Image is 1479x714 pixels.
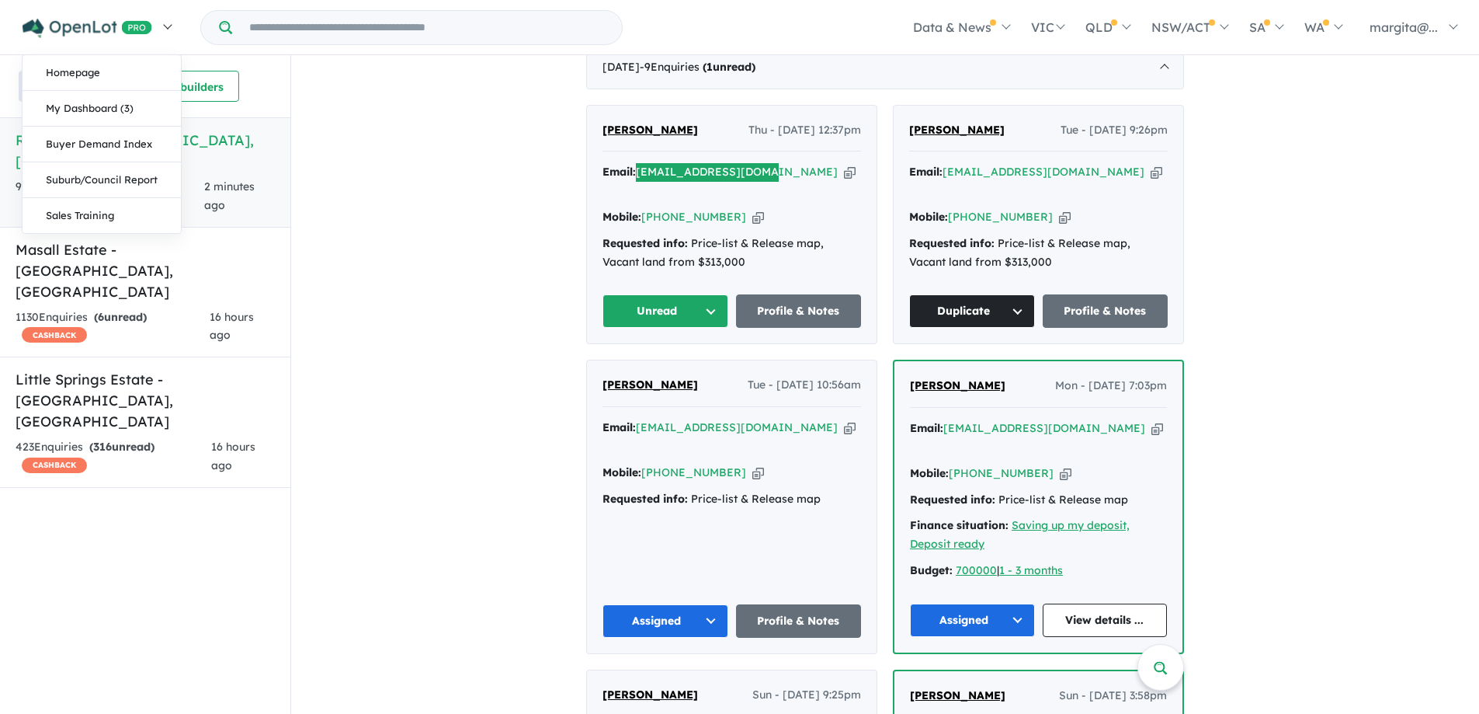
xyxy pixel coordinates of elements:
[910,466,949,480] strong: Mobile:
[94,310,147,324] strong: ( unread)
[640,60,755,74] span: - 9 Enquir ies
[844,420,856,436] button: Copy
[910,688,1005,702] span: [PERSON_NAME]
[949,466,1054,480] a: [PHONE_NUMBER]
[910,493,995,507] strong: Requested info:
[910,562,1167,580] div: |
[602,492,688,506] strong: Requested info:
[1043,294,1168,328] a: Profile & Notes
[844,164,856,180] button: Copy
[602,376,698,395] a: [PERSON_NAME]
[909,121,1005,140] a: [PERSON_NAME]
[636,165,838,179] a: [EMAIL_ADDRESS][DOMAIN_NAME]
[910,604,1035,637] button: Assigned
[602,604,728,638] button: Assigned
[909,235,1168,272] div: Price-list & Release map, Vacant land from $313,000
[752,465,764,481] button: Copy
[736,294,862,328] a: Profile & Notes
[752,209,764,225] button: Copy
[22,458,87,473] span: CASHBACK
[707,60,713,74] span: 1
[1061,121,1168,140] span: Tue - [DATE] 9:26pm
[602,121,698,140] a: [PERSON_NAME]
[93,440,112,454] span: 316
[602,165,636,179] strong: Email:
[641,210,746,224] a: [PHONE_NUMBER]
[16,369,275,432] h5: Little Springs Estate - [GEOGRAPHIC_DATA] , [GEOGRAPHIC_DATA]
[1055,377,1167,395] span: Mon - [DATE] 7:03pm
[910,563,953,577] strong: Budget:
[98,310,104,324] span: 6
[211,440,255,472] span: 16 hours ago
[748,376,861,395] span: Tue - [DATE] 10:56am
[235,11,619,44] input: Try estate name, suburb, builder or developer
[1151,164,1162,180] button: Copy
[909,210,948,224] strong: Mobile:
[602,420,636,434] strong: Email:
[736,604,862,638] a: Profile & Notes
[943,165,1144,179] a: [EMAIL_ADDRESS][DOMAIN_NAME]
[943,421,1145,435] a: [EMAIL_ADDRESS][DOMAIN_NAME]
[16,239,275,302] h5: Masall Estate - [GEOGRAPHIC_DATA] , [GEOGRAPHIC_DATA]
[602,686,698,705] a: [PERSON_NAME]
[909,123,1005,137] span: [PERSON_NAME]
[1060,465,1071,482] button: Copy
[910,491,1167,510] div: Price-list & Release map
[23,91,181,127] a: My Dashboard (3)
[1059,209,1071,225] button: Copy
[1370,19,1438,35] span: margita@...
[909,165,943,179] strong: Email:
[602,123,698,137] span: [PERSON_NAME]
[23,55,181,91] a: Homepage
[1059,687,1167,705] span: Sun - [DATE] 3:58pm
[602,294,728,328] button: Unread
[636,420,838,434] a: [EMAIL_ADDRESS][DOMAIN_NAME]
[748,121,861,140] span: Thu - [DATE] 12:37pm
[16,178,204,215] div: 989 Enquir ies
[16,130,275,172] h5: Riverwalk - [GEOGRAPHIC_DATA] , [GEOGRAPHIC_DATA]
[23,127,181,162] a: Buyer Demand Index
[16,438,211,475] div: 423 Enquir ies
[1043,604,1168,637] a: View details ...
[602,235,861,272] div: Price-list & Release map, Vacant land from $313,000
[22,327,87,343] span: CASHBACK
[956,563,997,577] a: 700000
[602,490,861,509] div: Price-list & Release map
[910,518,1130,551] a: Saving up my deposit, Deposit ready
[204,179,255,212] span: 2 minutes ago
[210,310,254,343] span: 16 hours ago
[23,198,181,233] a: Sales Training
[602,378,698,392] span: [PERSON_NAME]
[910,687,1005,705] a: [PERSON_NAME]
[602,688,698,702] span: [PERSON_NAME]
[910,377,1005,395] a: [PERSON_NAME]
[641,465,746,479] a: [PHONE_NUMBER]
[999,563,1063,577] a: 1 - 3 months
[948,210,1053,224] a: [PHONE_NUMBER]
[910,378,1005,392] span: [PERSON_NAME]
[909,294,1035,328] button: Duplicate
[16,308,210,346] div: 1130 Enquir ies
[752,686,861,705] span: Sun - [DATE] 9:25pm
[910,518,1009,532] strong: Finance situation:
[602,210,641,224] strong: Mobile:
[602,465,641,479] strong: Mobile:
[23,162,181,198] a: Suburb/Council Report
[89,440,154,454] strong: ( unread)
[1151,420,1163,437] button: Copy
[602,236,688,250] strong: Requested info:
[910,421,943,435] strong: Email:
[23,19,152,38] img: Openlot PRO Logo White
[909,236,995,250] strong: Requested info:
[703,60,755,74] strong: ( unread)
[586,46,1184,89] div: [DATE]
